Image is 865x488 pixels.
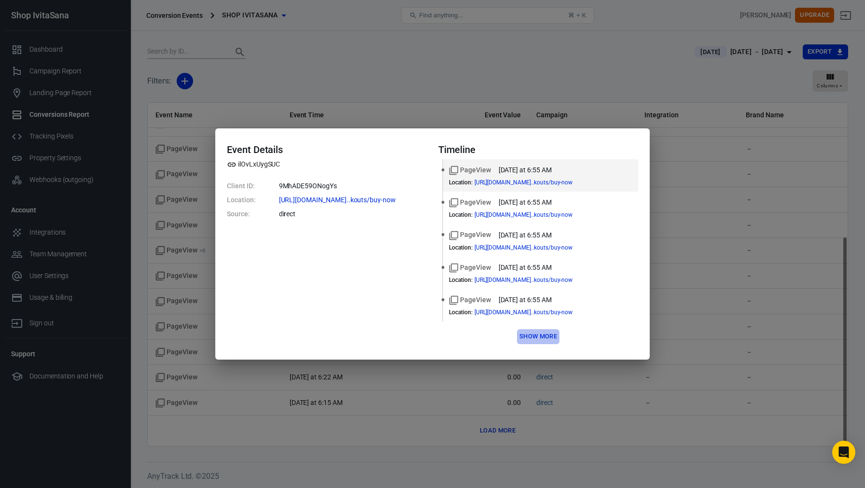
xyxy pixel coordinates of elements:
span: Standard event name [449,263,491,273]
span: Standard event name [449,197,491,208]
time: 2025-09-30T06:55:01-04:00 [499,263,552,273]
dt: Location: [227,195,256,205]
dt: Source: [227,209,256,219]
span: Standard event name [449,165,491,175]
span: https://shop.ivitasana.com/en_GB/checkouts/buy-now [474,277,590,283]
dt: Location : [449,277,473,283]
dt: Location : [449,211,473,218]
span: https://shop.ivitasana.com/en_GB/checkouts/buy-now [474,212,590,218]
dt: Location : [449,179,473,186]
span: Property [227,159,280,169]
div: Open Intercom Messenger [832,441,855,464]
span: Standard event name [449,295,491,305]
button: Show more [517,329,559,344]
span: https://shop.ivitasana.com/en_GB/checkouts/buy-now [474,180,590,185]
time: 2025-09-30T06:55:05-04:00 [499,197,552,208]
span: https://shop.ivitasana.com/en_GB/checkouts/buy-now [474,245,590,251]
span: https://shop.ivitasana.com/en_GB/checkouts/buy-now [279,196,413,203]
time: 2025-09-30T06:55:00-04:00 [499,295,552,305]
dt: Location : [449,309,473,316]
time: 2025-09-30T06:55:10-04:00 [499,165,552,175]
dt: Client ID: [227,181,256,191]
span: https://shop.ivitasana.com/en_GB/checkouts/buy-now [474,309,590,315]
h4: Event Details [227,144,427,155]
h4: Timeline [438,144,638,155]
dd: 9MhADE59ONogYs [279,181,427,191]
time: 2025-09-30T06:55:05-04:00 [499,230,552,240]
span: Standard event name [449,230,491,240]
dt: Location : [449,244,473,251]
dd: direct [279,209,427,219]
